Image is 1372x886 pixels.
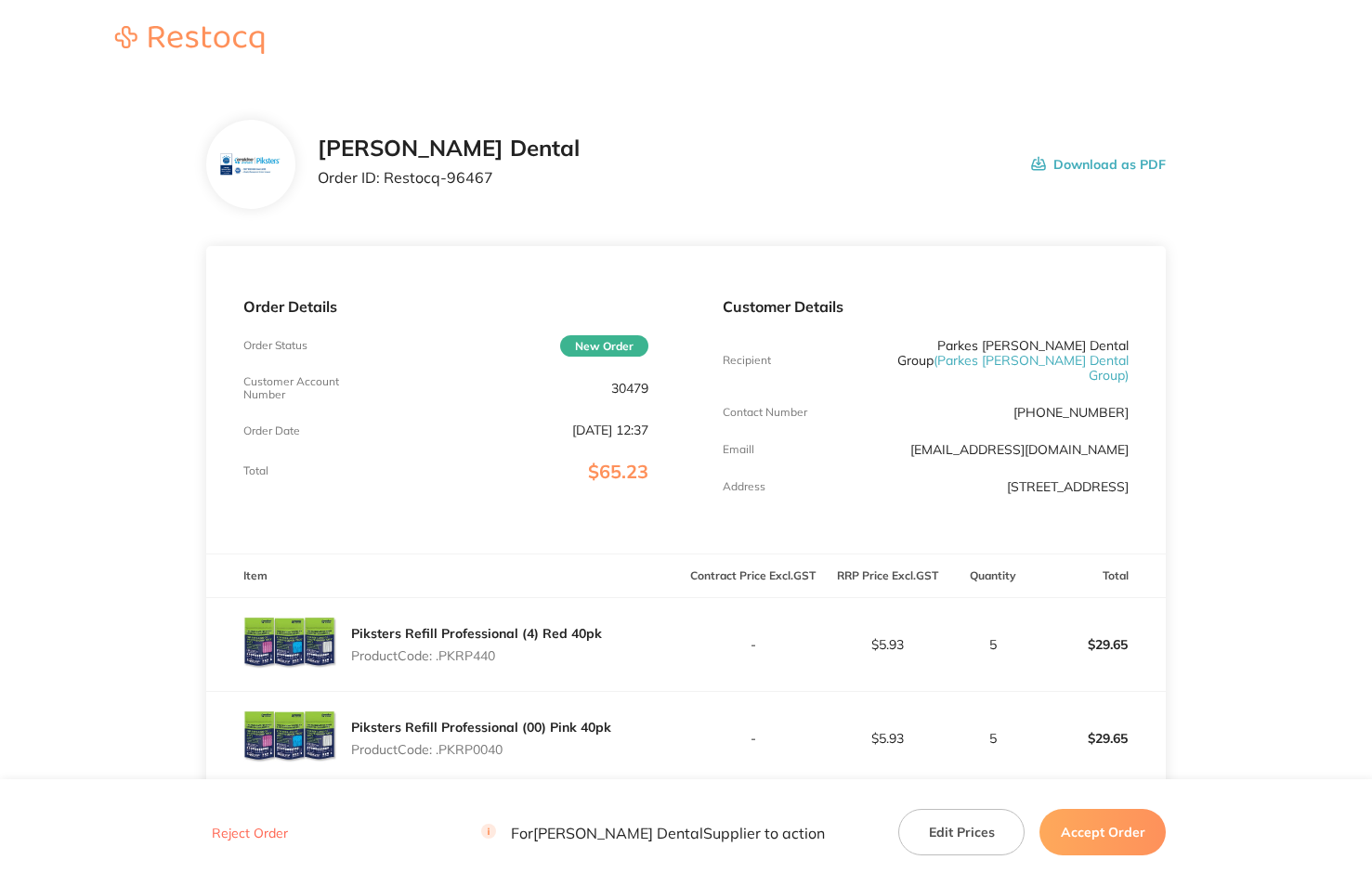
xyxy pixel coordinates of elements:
[686,731,819,746] p: -
[97,26,282,57] a: Restocq logo
[351,719,611,736] a: Piksters Refill Professional (00) Pink 40pk
[820,554,955,598] th: RRP Price Excl. GST
[686,554,820,598] th: Contract Price Excl. GST
[1031,136,1166,193] button: Download as PDF
[1013,405,1129,420] p: [PHONE_NUMBER]
[898,809,1025,855] button: Edit Prices
[206,825,294,841] button: Reject Order
[560,335,648,357] span: New Order
[1033,716,1166,761] p: $29.65
[318,169,580,186] p: Order ID: Restocq- 96467
[686,637,819,652] p: -
[723,406,807,419] p: Contact Number
[243,339,307,352] p: Order Status
[351,742,611,757] p: Product Code: .PKRP0040
[956,731,1031,746] p: 5
[858,338,1129,383] p: Parkes [PERSON_NAME] Dental Group
[723,298,1129,315] p: Customer Details
[243,375,379,401] p: Customer Account Number
[723,480,765,493] p: Address
[243,692,336,785] img: cTlsaWFxMw
[572,423,648,437] p: [DATE] 12:37
[1033,622,1166,667] p: $29.65
[723,354,771,367] p: Recipient
[318,136,580,162] h2: [PERSON_NAME] Dental
[910,441,1129,458] a: [EMAIL_ADDRESS][DOMAIN_NAME]
[611,381,648,396] p: 30479
[1039,809,1166,855] button: Accept Order
[243,598,336,691] img: cnVmcTU1ag
[588,460,648,483] span: $65.23
[956,637,1031,652] p: 5
[1007,479,1129,494] p: [STREET_ADDRESS]
[955,554,1032,598] th: Quantity
[243,424,300,437] p: Order Date
[821,637,954,652] p: $5.93
[481,824,825,841] p: For [PERSON_NAME] Dental Supplier to action
[351,625,602,642] a: Piksters Refill Professional (4) Red 40pk
[220,135,281,195] img: bnV5aml6aA
[243,298,649,315] p: Order Details
[723,443,754,456] p: Emaill
[934,352,1129,384] span: ( Parkes [PERSON_NAME] Dental Group )
[243,464,268,477] p: Total
[1032,554,1167,598] th: Total
[821,731,954,746] p: $5.93
[97,26,282,54] img: Restocq logo
[351,648,602,663] p: Product Code: .PKRP440
[206,554,686,598] th: Item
